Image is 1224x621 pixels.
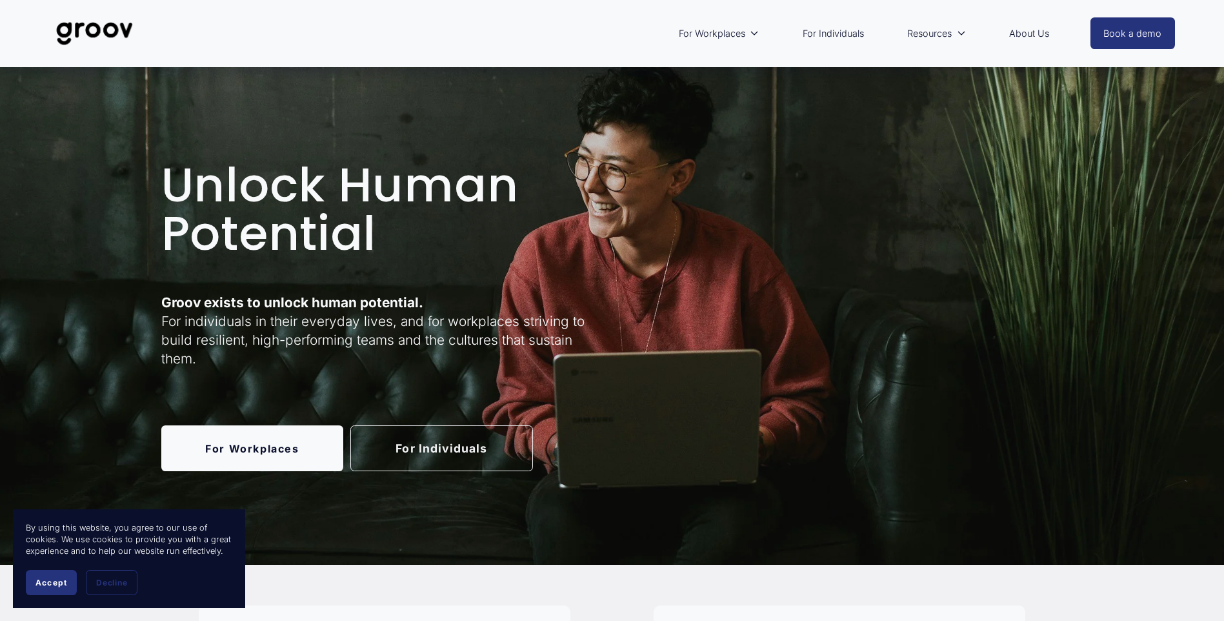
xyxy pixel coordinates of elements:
[350,425,533,471] a: For Individuals
[161,294,423,310] strong: Groov exists to unlock human potential.
[679,25,745,42] span: For Workplaces
[1003,19,1056,48] a: About Us
[1090,17,1176,49] a: Book a demo
[161,425,344,471] a: For Workplaces
[26,522,232,557] p: By using this website, you agree to our use of cookies. We use cookies to provide you with a grea...
[49,12,140,55] img: Groov | Unlock Human Potential at Work and in Life
[907,25,952,42] span: Resources
[35,578,67,587] span: Accept
[13,509,245,608] section: Cookie banner
[96,578,127,587] span: Decline
[901,19,972,48] a: folder dropdown
[672,19,766,48] a: folder dropdown
[86,570,137,595] button: Decline
[161,293,608,369] p: For individuals in their everyday lives, and for workplaces striving to build resilient, high-per...
[26,570,77,595] button: Accept
[796,19,870,48] a: For Individuals
[161,161,608,258] h1: Unlock Human Potential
